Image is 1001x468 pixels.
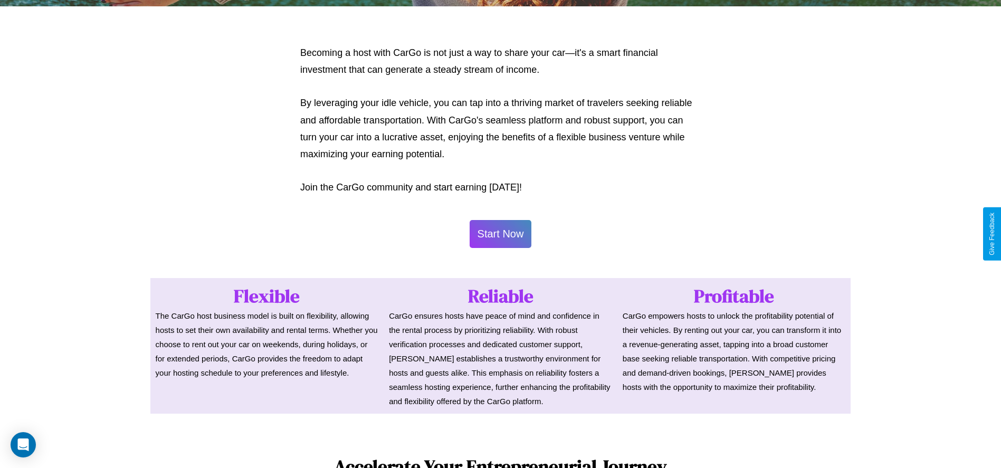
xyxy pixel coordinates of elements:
h1: Flexible [156,283,379,309]
p: The CarGo host business model is built on flexibility, allowing hosts to set their own availabili... [156,309,379,380]
div: Give Feedback [988,213,996,255]
p: Becoming a host with CarGo is not just a way to share your car—it's a smart financial investment ... [300,44,701,79]
p: Join the CarGo community and start earning [DATE]! [300,179,701,196]
p: CarGo empowers hosts to unlock the profitability potential of their vehicles. By renting out your... [623,309,846,394]
h1: Profitable [623,283,846,309]
h1: Reliable [389,283,612,309]
div: Open Intercom Messenger [11,432,36,457]
p: CarGo ensures hosts have peace of mind and confidence in the rental process by prioritizing relia... [389,309,612,408]
p: By leveraging your idle vehicle, you can tap into a thriving market of travelers seeking reliable... [300,94,701,163]
button: Start Now [470,220,532,248]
